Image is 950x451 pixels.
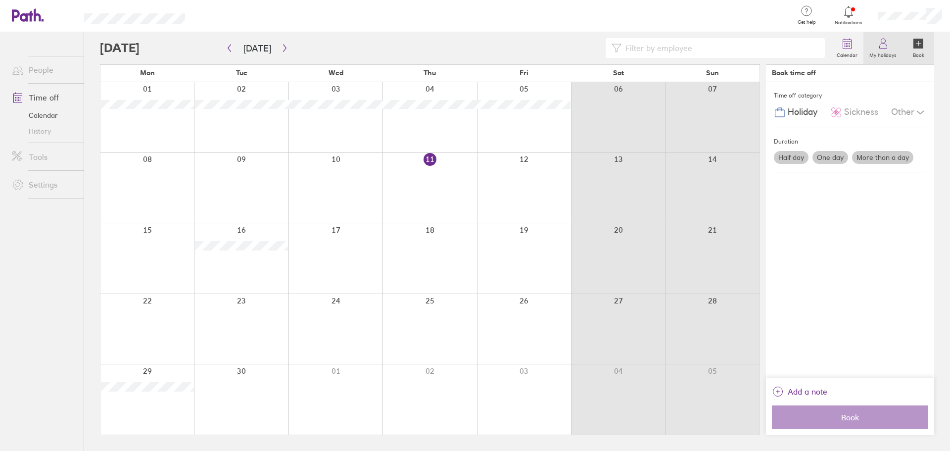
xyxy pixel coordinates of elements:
[791,19,823,25] span: Get help
[706,69,719,77] span: Sun
[621,39,819,57] input: Filter by employee
[774,134,926,149] div: Duration
[772,69,816,77] div: Book time off
[788,384,827,400] span: Add a note
[4,88,84,107] a: Time off
[779,413,921,422] span: Book
[831,32,863,64] a: Calendar
[772,405,928,429] button: Book
[902,32,934,64] a: Book
[907,50,930,58] label: Book
[891,103,926,122] div: Other
[4,123,84,139] a: History
[863,32,902,64] a: My holidays
[424,69,436,77] span: Thu
[4,107,84,123] a: Calendar
[774,88,926,103] div: Time off category
[520,69,528,77] span: Fri
[788,107,817,117] span: Holiday
[4,147,84,167] a: Tools
[833,20,865,26] span: Notifications
[236,69,247,77] span: Tue
[831,50,863,58] label: Calendar
[140,69,155,77] span: Mon
[4,60,84,80] a: People
[329,69,343,77] span: Wed
[236,40,279,56] button: [DATE]
[844,107,878,117] span: Sickness
[613,69,624,77] span: Sat
[833,5,865,26] a: Notifications
[812,151,848,164] label: One day
[863,50,902,58] label: My holidays
[4,175,84,195] a: Settings
[772,384,827,400] button: Add a note
[774,151,808,164] label: Half day
[852,151,913,164] label: More than a day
